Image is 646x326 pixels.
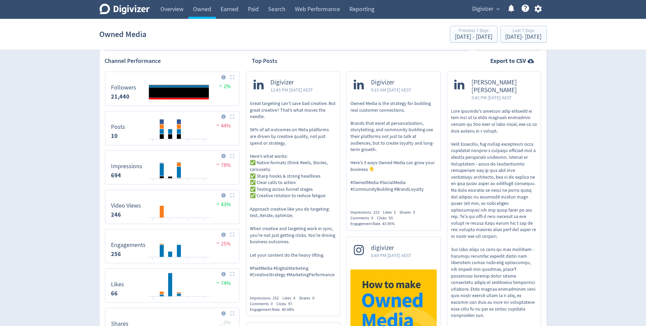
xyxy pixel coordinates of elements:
a: Digivizer9:15 AM [DATE] AESTOwned Media is the strategy for building real customer connections. B... [347,72,441,204]
h1: Owned Media [100,24,147,45]
span: 0 [413,210,415,215]
span: [PERSON_NAME] [PERSON_NAME] [471,79,534,94]
img: Placeholder [230,311,234,316]
div: Clicks [377,215,396,221]
span: 9:15 AM [DATE] AEST [371,86,411,93]
img: positive-performance.svg [217,83,224,88]
div: Last 7 Days [505,28,542,34]
span: 43% [215,201,231,208]
text: 10/09 [166,260,174,264]
text: 14/09 [200,142,208,146]
div: Shares [299,295,318,301]
strong: Export to CSV [491,57,526,65]
svg: Likes 66 [108,271,236,300]
dt: Followers [111,84,137,92]
span: 4 [294,295,296,301]
button: Previous 7 Days[DATE] - [DATE] [450,26,498,43]
text: 10/09 [166,142,174,146]
div: Likes [283,295,299,301]
div: Clicks [277,301,296,307]
div: Comments [350,215,377,221]
span: 40.08% [282,307,295,312]
div: [DATE] - [DATE] [455,34,493,40]
a: Digivizer12:45 PM [DATE] AESTGreat targeting can’t save bad creative. But great creative? That’s ... [246,72,340,290]
span: 74% [215,280,231,287]
strong: 256 [111,250,121,258]
text: 10/09 [166,299,174,304]
strong: 66 [111,289,118,297]
text: 08/09 [149,220,157,225]
span: 252 [273,295,279,301]
span: 8:49 PM [DATE] AEST [371,252,411,259]
strong: 21,440 [111,93,130,101]
img: Placeholder [230,114,234,119]
span: 93 [389,215,393,221]
strong: 10 [111,132,118,140]
text: 12/09 [183,220,191,225]
span: 0 [371,215,373,221]
span: 0 [271,301,273,306]
div: Engagement Rate [250,307,298,313]
img: negative-performance.svg [215,162,221,167]
dt: Posts [111,123,125,131]
span: 97 [289,301,293,306]
text: 08/09 [149,299,157,304]
span: Digivizer [371,79,411,86]
button: Last 7 Days[DATE]- [DATE] [500,26,547,43]
svg: Posts 10 [108,114,236,142]
text: 14/09 [200,299,208,304]
img: Placeholder [230,75,234,79]
strong: 694 [111,171,121,179]
text: 14/09 [200,260,208,264]
h2: Channel Performance [105,57,239,65]
span: expand_more [495,6,501,12]
div: Engagement Rate [350,221,398,227]
img: Placeholder [230,272,234,276]
text: 10/09 [166,220,174,225]
img: negative-performance.svg [215,241,221,246]
img: Placeholder [230,232,234,237]
text: 12/09 [183,142,191,146]
svg: Engagements 256 [108,232,236,260]
p: Owned Media is the strategy for building real customer connections. Brands that excel at personal... [350,100,437,192]
img: negative-performance.svg [215,122,221,128]
text: 12/09 [183,260,191,264]
strong: 246 [111,211,121,219]
div: Previous 7 Days [455,28,493,34]
div: Likes [383,210,400,215]
text: 08/09 [149,260,157,264]
dt: Likes [111,281,124,288]
div: Impressions [350,210,383,215]
h2: Top Posts [252,57,278,65]
img: positive-performance.svg [215,201,221,206]
span: 5:42 PM [DATE] AEST [471,94,534,101]
text: 10/09 [166,181,174,186]
button: Digivizer [470,4,502,14]
svg: Impressions 694 [108,153,236,182]
div: [DATE] - [DATE] [505,34,542,40]
text: 14/09 [200,181,208,186]
span: 25% [215,241,231,247]
span: 223 [373,210,379,215]
svg: Followers 21,440 [108,75,236,103]
span: 0 [313,295,315,301]
dt: Video Views [111,202,141,210]
span: 2% [217,83,231,90]
text: 14/09 [200,220,208,225]
span: 5 [394,210,396,215]
text: 08/09 [149,142,157,146]
span: Digivizer [472,4,494,14]
span: digivizer [371,244,411,252]
div: Shares [400,210,419,215]
div: Impressions [250,295,283,301]
img: positive-performance.svg [215,280,221,285]
span: 43.95% [382,221,395,226]
span: 78% [215,162,231,169]
p: Great targeting can’t save bad creative. But great creative? That’s what moves the needle. 56% of... [250,100,337,278]
text: 12/09 [183,299,191,304]
span: Digivizer [271,79,313,86]
div: Comments [250,301,277,307]
span: _ 0% [220,319,231,326]
img: Placeholder [230,193,234,197]
dt: Impressions [111,162,143,170]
